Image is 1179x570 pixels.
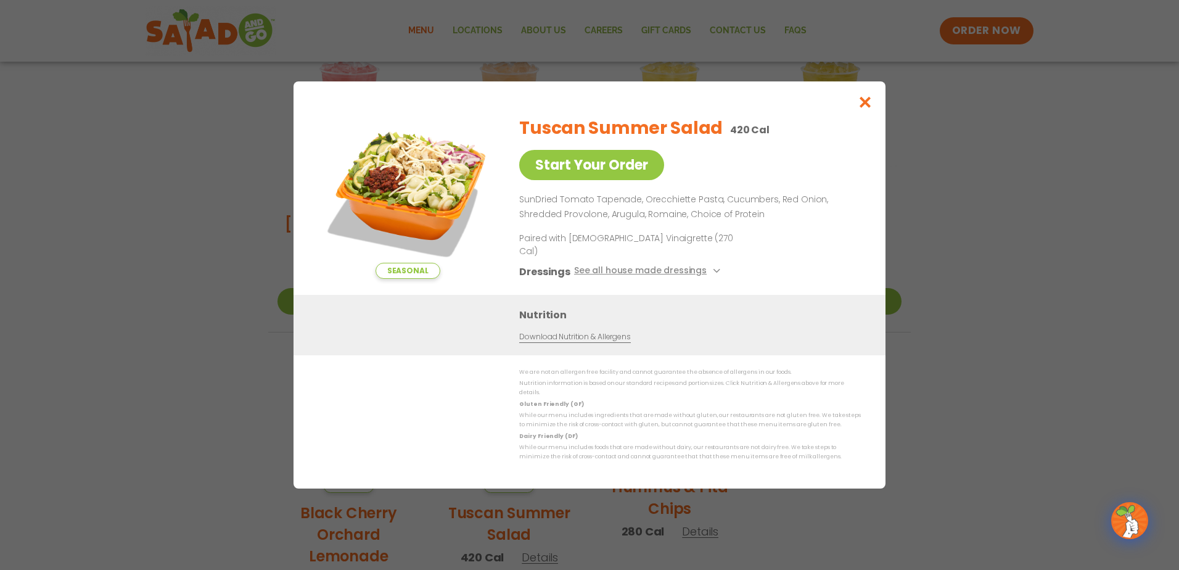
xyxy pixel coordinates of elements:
[519,192,856,222] p: SunDried Tomato Tapenade, Orecchiette Pasta, Cucumbers, Red Onion, Shredded Provolone, Arugula, R...
[376,263,440,279] span: Seasonal
[845,81,885,123] button: Close modal
[519,368,861,377] p: We are not an allergen free facility and cannot guarantee the absence of allergens in our foods.
[519,150,664,180] a: Start Your Order
[519,331,630,343] a: Download Nutrition & Allergens
[519,443,861,462] p: While our menu includes foods that are made without dairy, our restaurants are not dairy free. We...
[519,232,747,258] p: Paired with [DEMOGRAPHIC_DATA] Vinaigrette (270 Cal)
[1112,503,1147,538] img: wpChatIcon
[519,307,867,323] h3: Nutrition
[519,379,861,398] p: Nutrition information is based on our standard recipes and portion sizes. Click Nutrition & Aller...
[574,264,724,279] button: See all house made dressings
[519,264,570,279] h3: Dressings
[321,106,494,279] img: Featured product photo for Tuscan Summer Salad
[519,400,583,408] strong: Gluten Friendly (GF)
[730,122,770,138] p: 420 Cal
[519,411,861,430] p: While our menu includes ingredients that are made without gluten, our restaurants are not gluten ...
[519,115,723,141] h2: Tuscan Summer Salad
[519,432,577,440] strong: Dairy Friendly (DF)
